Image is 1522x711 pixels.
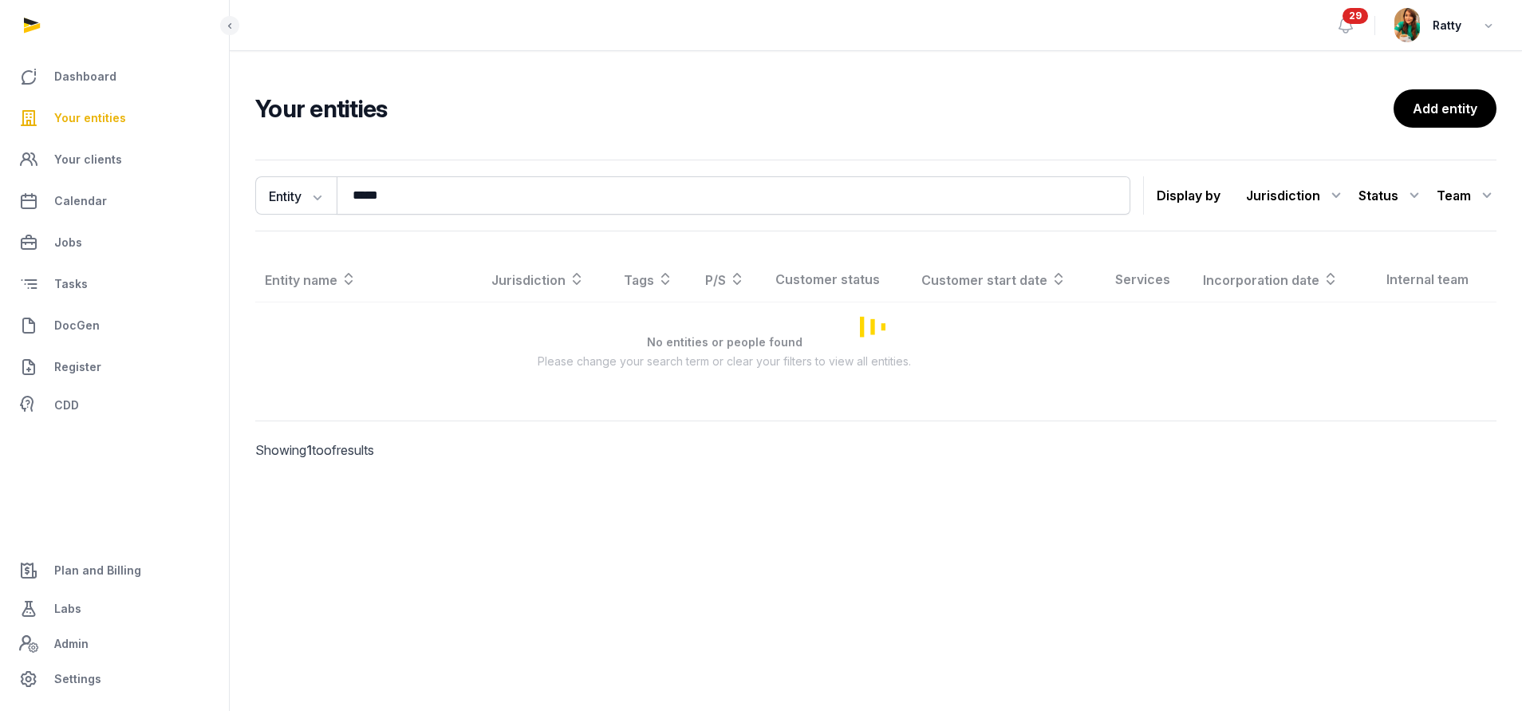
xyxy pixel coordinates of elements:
span: Calendar [54,192,107,211]
span: DocGen [54,316,100,335]
p: Display by [1157,183,1220,208]
p: Showing to of results [255,421,546,479]
span: 1 [306,442,312,458]
a: DocGen [13,306,216,345]
span: Tasks [54,275,88,294]
a: Register [13,348,216,386]
span: CDD [54,396,79,415]
span: Admin [54,634,89,654]
span: Labs [54,599,81,618]
a: Your entities [13,99,216,137]
span: Jobs [54,233,82,252]
div: Jurisdiction [1246,183,1346,208]
span: Register [54,357,101,377]
a: Jobs [13,223,216,262]
span: 29 [1343,8,1368,24]
div: Team [1437,183,1496,208]
a: Labs [13,590,216,628]
div: Loading [255,257,1496,395]
a: Calendar [13,182,216,220]
span: Ratty [1433,16,1461,35]
div: Status [1358,183,1424,208]
button: Entity [255,176,337,215]
a: Dashboard [13,57,216,96]
a: Your clients [13,140,216,179]
span: Your clients [54,150,122,169]
a: Tasks [13,265,216,303]
img: avatar [1394,8,1420,42]
span: Plan and Billing [54,561,141,580]
span: Dashboard [54,67,116,86]
a: Admin [13,628,216,660]
a: CDD [13,389,216,421]
span: Settings [54,670,101,689]
a: Settings [13,660,216,698]
h2: Your entities [255,94,1394,123]
a: Plan and Billing [13,551,216,590]
span: Your entities [54,109,126,128]
a: Add entity [1394,89,1496,128]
